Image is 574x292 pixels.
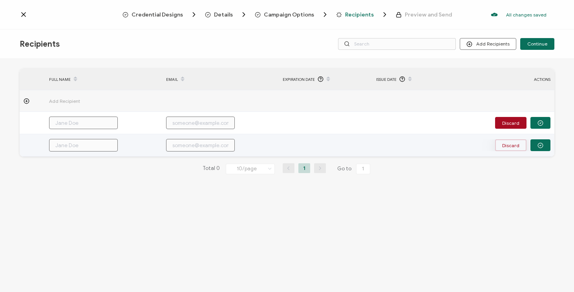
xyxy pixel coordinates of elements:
span: Issue Date [376,75,397,84]
span: Recipients [345,12,374,18]
div: EMAIL [162,73,279,86]
input: Search [338,38,456,50]
span: Go to [337,163,372,174]
span: Expiration Date [283,75,315,84]
span: Preview and Send [405,12,452,18]
span: Credential Designs [122,11,198,18]
iframe: Chat Widget [535,254,574,292]
span: Credential Designs [132,12,183,18]
span: Preview and Send [396,12,452,18]
input: Jane Doe [49,139,118,151]
input: someone@example.com [166,117,235,129]
span: Campaign Options [255,11,329,18]
p: All changes saved [506,12,547,18]
div: Breadcrumb [122,11,452,18]
span: Total 0 [203,163,220,174]
input: someone@example.com [166,139,235,151]
span: Details [214,12,233,18]
button: Add Recipients [460,38,516,50]
input: Jane Doe [49,117,118,129]
span: Recipients [20,39,60,49]
span: Recipients [336,11,389,18]
button: Discard [495,117,526,129]
span: Campaign Options [264,12,314,18]
input: Select [226,164,275,174]
button: Discard [495,139,526,151]
span: Add Recipient [49,97,124,106]
span: Details [205,11,248,18]
button: Continue [520,38,554,50]
div: FULL NAME [45,73,162,86]
span: Continue [527,42,547,46]
div: ACTIONS [480,75,554,84]
li: 1 [298,163,310,173]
